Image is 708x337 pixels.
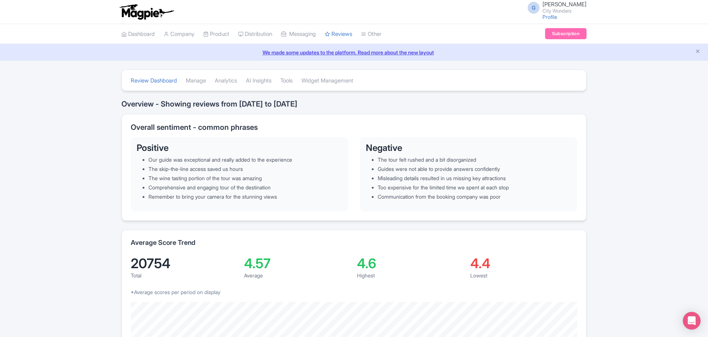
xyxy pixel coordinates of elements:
[545,28,587,39] a: Subscription
[215,71,237,91] a: Analytics
[325,24,352,44] a: Reviews
[378,165,571,173] li: Guides were not able to provide answers confidently
[148,183,342,191] li: Comprehensive and engaging tour of the destination
[357,257,464,270] div: 4.6
[470,257,578,270] div: 4.4
[542,1,587,8] span: [PERSON_NAME]
[542,14,557,20] a: Profile
[137,143,342,153] h3: Positive
[542,9,587,13] small: City Wonders
[164,24,194,44] a: Company
[238,24,272,44] a: Distribution
[244,257,351,270] div: 4.57
[121,100,587,108] h2: Overview - Showing reviews from [DATE] to [DATE]
[366,143,571,153] h3: Negative
[378,183,571,191] li: Too expensive for the limited time we spent at each stop
[131,257,238,270] div: 20754
[131,123,577,131] h2: Overall sentiment - common phrases
[4,48,704,56] a: We made some updates to the platform. Read more about the new layout
[148,156,342,164] li: Our guide was exceptional and really added to the experience
[246,71,271,91] a: AI Insights
[301,71,353,91] a: Widget Management
[523,1,587,13] a: G [PERSON_NAME] City Wonders
[186,71,206,91] a: Manage
[281,24,316,44] a: Messaging
[695,48,701,56] button: Close announcement
[131,272,238,279] div: Total
[378,193,571,200] li: Communication from the booking company was poor
[683,312,701,330] div: Open Intercom Messenger
[121,24,155,44] a: Dashboard
[528,2,540,14] span: G
[148,193,342,200] li: Remember to bring your camera for the stunning views
[131,288,577,296] p: *Average scores per period on display
[357,272,464,279] div: Highest
[378,174,571,182] li: Misleading details resulted in us missing key attractions
[131,239,196,246] h2: Average Score Trend
[280,71,293,91] a: Tools
[118,4,175,20] img: logo-ab69f6fb50320c5b225c76a69d11143b.png
[361,24,381,44] a: Other
[244,272,351,279] div: Average
[470,272,578,279] div: Lowest
[203,24,229,44] a: Product
[131,71,177,91] a: Review Dashboard
[378,156,571,164] li: The tour felt rushed and a bit disorganized
[148,174,342,182] li: The wine tasting portion of the tour was amazing
[148,165,342,173] li: The skip-the-line access saved us hours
